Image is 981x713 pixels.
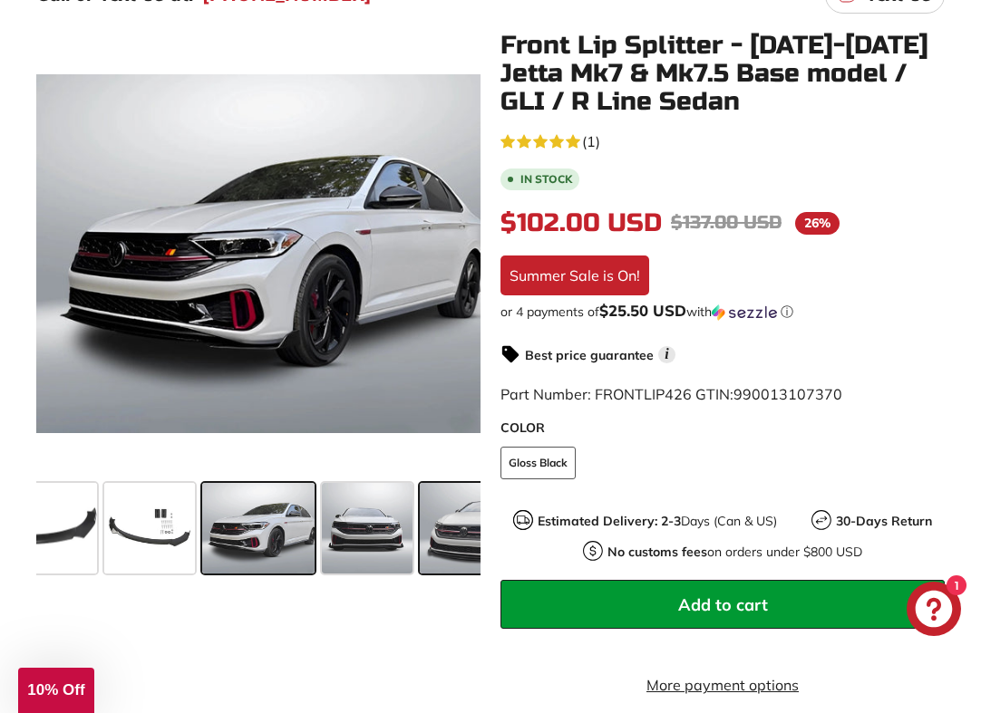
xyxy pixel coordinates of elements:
inbox-online-store-chat: Shopify online store chat [901,582,966,641]
img: Sezzle [712,304,777,321]
strong: 30-Days Return [836,513,932,529]
strong: Estimated Delivery: 2-3 [538,513,681,529]
span: Add to cart [678,594,768,615]
span: 990013107370 [733,385,842,403]
a: 5.0 rating (1 votes) [500,129,945,152]
span: i [658,346,675,363]
button: Add to cart [500,580,945,629]
span: Part Number: FRONTLIP426 GTIN: [500,385,842,403]
p: on orders under $800 USD [607,543,862,562]
b: In stock [520,174,572,185]
span: 26% [795,212,840,235]
span: (1) [582,130,600,152]
h1: Front Lip Splitter - [DATE]-[DATE] Jetta Mk7 & Mk7.5 Base model / GLI / R Line Sedan [500,32,945,115]
span: $137.00 USD [671,211,782,234]
label: COLOR [500,419,945,438]
strong: No customs fees [607,544,707,560]
span: $102.00 USD [500,207,662,238]
div: 10% Off [18,668,94,713]
div: or 4 payments of$25.50 USDwithSezzle Click to learn more about Sezzle [500,303,945,321]
a: More payment options [500,674,945,696]
div: Summer Sale is On! [500,255,649,295]
span: 10% Off [27,681,84,699]
div: or 4 payments of with [500,303,945,321]
span: $25.50 USD [599,301,686,320]
p: Days (Can & US) [538,512,777,531]
strong: Best price guarantee [525,347,654,363]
